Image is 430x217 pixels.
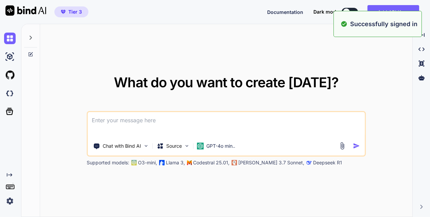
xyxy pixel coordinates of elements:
img: settings [4,195,16,207]
p: Llama 3, [166,159,185,166]
img: premium [61,10,66,14]
img: claude [231,160,237,165]
img: alert [341,19,347,29]
p: Codestral 25.01, [193,159,229,166]
p: Supported models: [87,159,129,166]
span: What do you want to create [DATE]? [114,74,339,91]
p: GPT-4o min.. [206,143,235,149]
p: O3-mini, [138,159,157,166]
p: Chat with Bind AI [103,143,141,149]
img: chat [4,33,16,44]
img: Pick Models [184,143,190,149]
button: premiumTier 3 [54,6,88,17]
img: attachment [339,142,346,150]
img: githubLight [4,69,16,81]
img: claude [306,160,312,165]
span: Dark mode [313,8,339,15]
img: Bind AI [5,5,46,16]
img: Llama2 [159,160,165,165]
button: Add API Keys [367,5,419,19]
img: GPT-4o mini [197,143,204,149]
p: Successfully signed in [350,19,417,29]
img: Mistral-AI [187,160,192,165]
p: Source [166,143,182,149]
span: Documentation [267,9,303,15]
img: darkCloudIdeIcon [4,88,16,99]
img: icon [353,142,360,149]
img: Pick Tools [143,143,149,149]
p: [PERSON_NAME] 3.7 Sonnet, [238,159,304,166]
img: ai-studio [4,51,16,62]
img: GPT-4 [131,160,137,165]
button: Documentation [267,8,303,16]
span: Tier 3 [68,8,82,15]
p: Deepseek R1 [313,159,342,166]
